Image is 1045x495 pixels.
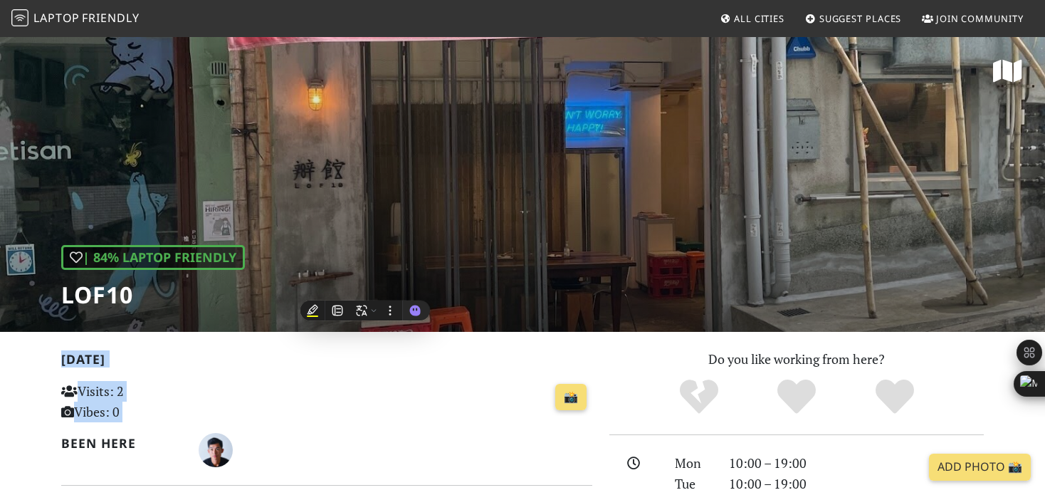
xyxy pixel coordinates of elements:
div: 10:00 – 19:00 [720,453,992,474]
div: Mon [666,453,720,474]
span: Jack Law [199,440,233,457]
a: All Cities [714,6,790,31]
h2: [DATE] [61,352,592,372]
p: Visits: 2 Vibes: 0 [61,381,227,422]
a: Join Community [916,6,1029,31]
span: All Cities [734,12,784,25]
div: No [650,377,748,417]
div: Tue [666,474,720,494]
span: Friendly [82,10,139,26]
a: Suggest Places [799,6,908,31]
p: Do you like working from here? [609,349,984,370]
span: Suggest Places [819,12,902,25]
img: 5361-jack.jpg [199,433,233,467]
div: 10:00 – 19:00 [720,474,992,494]
div: Yes [747,377,846,417]
img: LaptopFriendly [11,9,28,26]
a: LaptopFriendly LaptopFriendly [11,6,140,31]
span: Laptop [33,10,80,26]
div: Definitely! [846,377,944,417]
div: | 84% Laptop Friendly [61,245,245,270]
h1: Lof10 [61,281,245,308]
h2: Been here [61,436,182,451]
a: Add Photo 📸 [929,454,1031,481]
a: 📸 [555,384,587,411]
span: Join Community [936,12,1024,25]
